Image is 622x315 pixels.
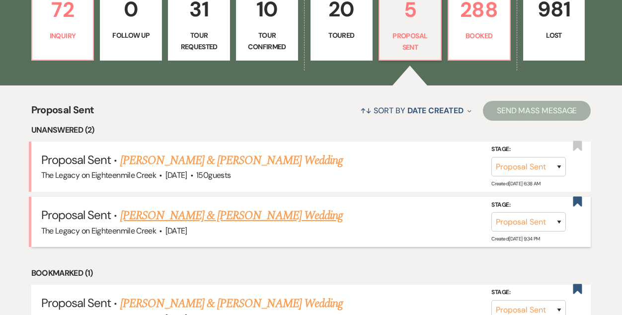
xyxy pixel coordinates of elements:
a: [PERSON_NAME] & [PERSON_NAME] Wedding [120,207,343,225]
span: Created: [DATE] 6:38 AM [491,180,540,187]
label: Stage: [491,287,566,298]
li: Unanswered (2) [31,124,591,137]
p: Follow Up [106,30,155,41]
p: Toured [317,30,366,41]
span: Proposal Sent [41,152,111,167]
label: Stage: [491,144,566,155]
p: Booked [455,30,504,41]
button: Send Mass Message [483,101,591,121]
a: [PERSON_NAME] & [PERSON_NAME] Wedding [120,295,343,313]
li: Bookmarked (1) [31,267,591,280]
span: Created: [DATE] 9:34 PM [491,236,540,242]
p: Tour Requested [174,30,224,52]
span: Date Created [407,105,464,116]
span: 150 guests [196,170,231,180]
span: Proposal Sent [31,102,94,124]
p: Lost [530,30,579,41]
p: Proposal Sent [386,30,435,53]
button: Sort By Date Created [356,97,475,124]
span: ↑↓ [360,105,372,116]
span: Proposal Sent [41,207,111,223]
p: Tour Confirmed [242,30,292,52]
label: Stage: [491,200,566,211]
a: [PERSON_NAME] & [PERSON_NAME] Wedding [120,152,343,169]
span: The Legacy on Eighteenmile Creek [41,170,156,180]
span: Proposal Sent [41,295,111,311]
span: [DATE] [165,226,187,236]
p: Inquiry [38,30,87,41]
span: The Legacy on Eighteenmile Creek [41,226,156,236]
span: [DATE] [165,170,187,180]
